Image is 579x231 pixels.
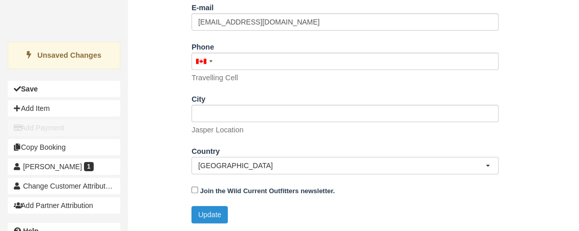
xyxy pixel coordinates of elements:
[8,81,120,97] button: Save
[198,160,485,171] span: [GEOGRAPHIC_DATA]
[8,100,120,117] button: Add Item
[191,157,499,174] button: [GEOGRAPHIC_DATA]
[8,197,120,214] button: Add Partner Attribution
[23,182,115,190] span: Change Customer Attribution
[23,163,82,171] span: [PERSON_NAME]
[8,178,120,194] button: Change Customer Attribution
[191,187,198,193] input: Join the Wild Current Outfitters newsletter.
[21,85,38,93] b: Save
[192,53,216,70] div: Canada: +1
[191,206,228,223] button: Update
[191,125,244,135] p: Jasper Location
[8,120,120,136] button: Add Payment
[191,143,220,157] label: Country
[191,38,214,53] label: Phone
[191,90,205,105] label: City
[37,51,101,59] strong: Unsaved Changes
[8,139,120,155] button: Copy Booking
[191,73,238,83] p: Travelling Cell
[200,187,335,195] strong: Join the Wild Current Outfitters newsletter.
[8,158,120,175] a: [PERSON_NAME] 1
[84,162,94,171] span: 1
